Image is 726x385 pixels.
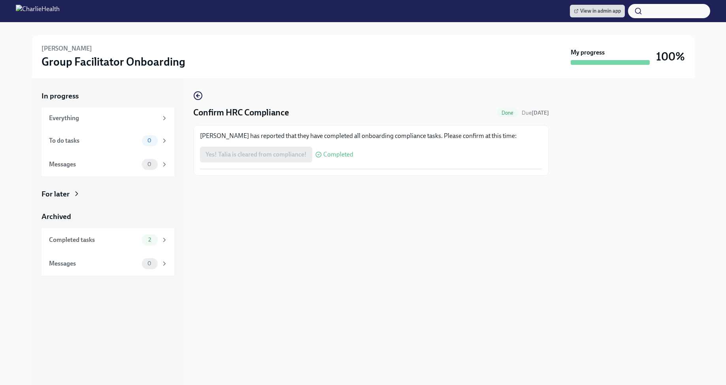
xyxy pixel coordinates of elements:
span: Done [497,110,519,116]
a: Archived [41,211,174,222]
div: For later [41,189,70,199]
span: Due [522,109,549,116]
div: Messages [49,160,139,169]
h6: [PERSON_NAME] [41,44,92,53]
img: CharlieHealth [16,5,60,17]
div: Completed tasks [49,236,139,244]
div: Messages [49,259,139,268]
strong: My progress [571,48,605,57]
div: Everything [49,114,158,123]
h3: Group Facilitator Onboarding [41,55,185,69]
span: July 28th, 2025 09:00 [522,109,549,117]
strong: [DATE] [532,109,549,116]
h3: 100% [656,49,685,64]
span: View in admin app [574,7,621,15]
h4: Confirm HRC Compliance [193,107,289,119]
a: Messages0 [41,153,174,176]
a: View in admin app [570,5,625,17]
a: Messages0 [41,252,174,276]
span: Completed [323,151,353,158]
span: 0 [143,260,156,266]
a: To do tasks0 [41,129,174,153]
a: Everything [41,108,174,129]
a: In progress [41,91,174,101]
a: Completed tasks2 [41,228,174,252]
a: For later [41,189,174,199]
span: 0 [143,161,156,167]
div: To do tasks [49,136,139,145]
span: 2 [143,237,156,243]
span: 0 [143,138,156,143]
p: [PERSON_NAME] has reported that they have completed all onboarding compliance tasks. Please confi... [200,132,542,140]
